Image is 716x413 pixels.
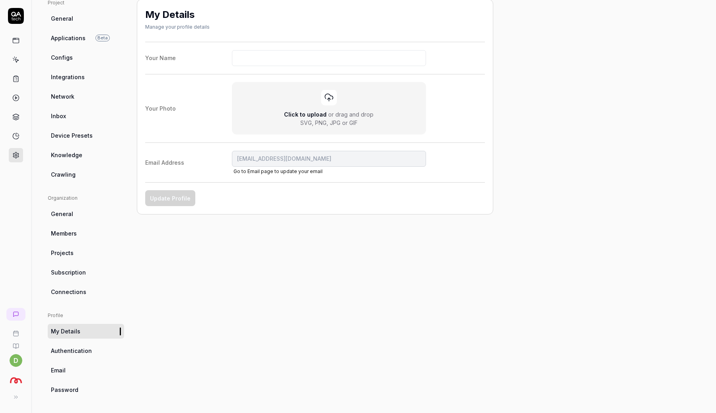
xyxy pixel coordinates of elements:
[145,104,229,113] div: Your Photo
[48,206,124,221] a: General
[51,210,73,218] span: General
[48,70,124,84] a: Integrations
[95,35,110,41] span: Beta
[51,151,82,159] span: Knowledge
[51,268,86,277] span: Subscription
[51,170,76,179] span: Crawling
[9,373,23,388] img: Sambla Logo
[48,167,124,182] a: Crawling
[48,324,124,339] a: My Details
[145,23,210,31] div: Manage your profile details
[48,284,124,299] a: Connections
[48,265,124,280] a: Subscription
[51,288,86,296] span: Connections
[48,11,124,26] a: General
[3,367,28,389] button: Sambla Logo
[3,337,28,349] a: Documentation
[233,168,323,174] a: Go to Email page to update your email
[51,92,74,101] span: Network
[48,226,124,241] a: Members
[48,343,124,358] a: Authentication
[48,128,124,143] a: Device Presets
[51,14,73,23] span: General
[300,119,358,127] div: SVG, PNG, JPG or GIF
[51,347,92,355] span: Authentication
[51,327,80,335] span: My Details
[48,31,124,45] a: ApplicationsBeta
[51,53,73,62] span: Configs
[51,249,74,257] span: Projects
[145,8,195,22] h2: My Details
[6,308,25,321] a: New conversation
[51,112,66,120] span: Inbox
[284,111,327,118] span: Click to upload
[48,89,124,104] a: Network
[48,195,124,202] div: Organization
[232,50,426,66] input: Your Name
[48,363,124,378] a: Email
[3,324,28,337] a: Book a call with us
[48,50,124,65] a: Configs
[48,148,124,162] a: Knowledge
[10,354,22,367] button: d
[51,229,77,238] span: Members
[51,34,86,42] span: Applications
[48,109,124,123] a: Inbox
[48,312,124,319] div: Profile
[48,382,124,397] a: Password
[51,131,93,140] span: Device Presets
[145,190,195,206] button: Update Profile
[328,111,374,118] span: or drag and drop
[48,245,124,260] a: Projects
[51,366,66,374] span: Email
[145,158,229,167] div: Email Address
[232,151,426,167] input: Email AddressGo to Email page to update your email
[145,54,229,62] div: Your Name
[51,386,78,394] span: Password
[51,73,85,81] span: Integrations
